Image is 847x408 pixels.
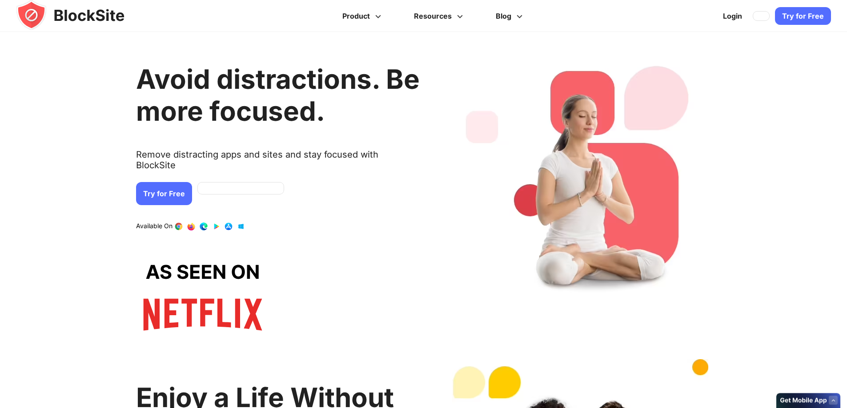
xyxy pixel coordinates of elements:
[718,5,747,27] a: Login
[136,182,192,205] a: Try for Free
[775,7,831,25] a: Try for Free
[136,222,173,231] text: Available On
[136,149,420,178] text: Remove distracting apps and sites and stay focused with BlockSite
[136,63,420,127] h1: Avoid distractions. Be more focused.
